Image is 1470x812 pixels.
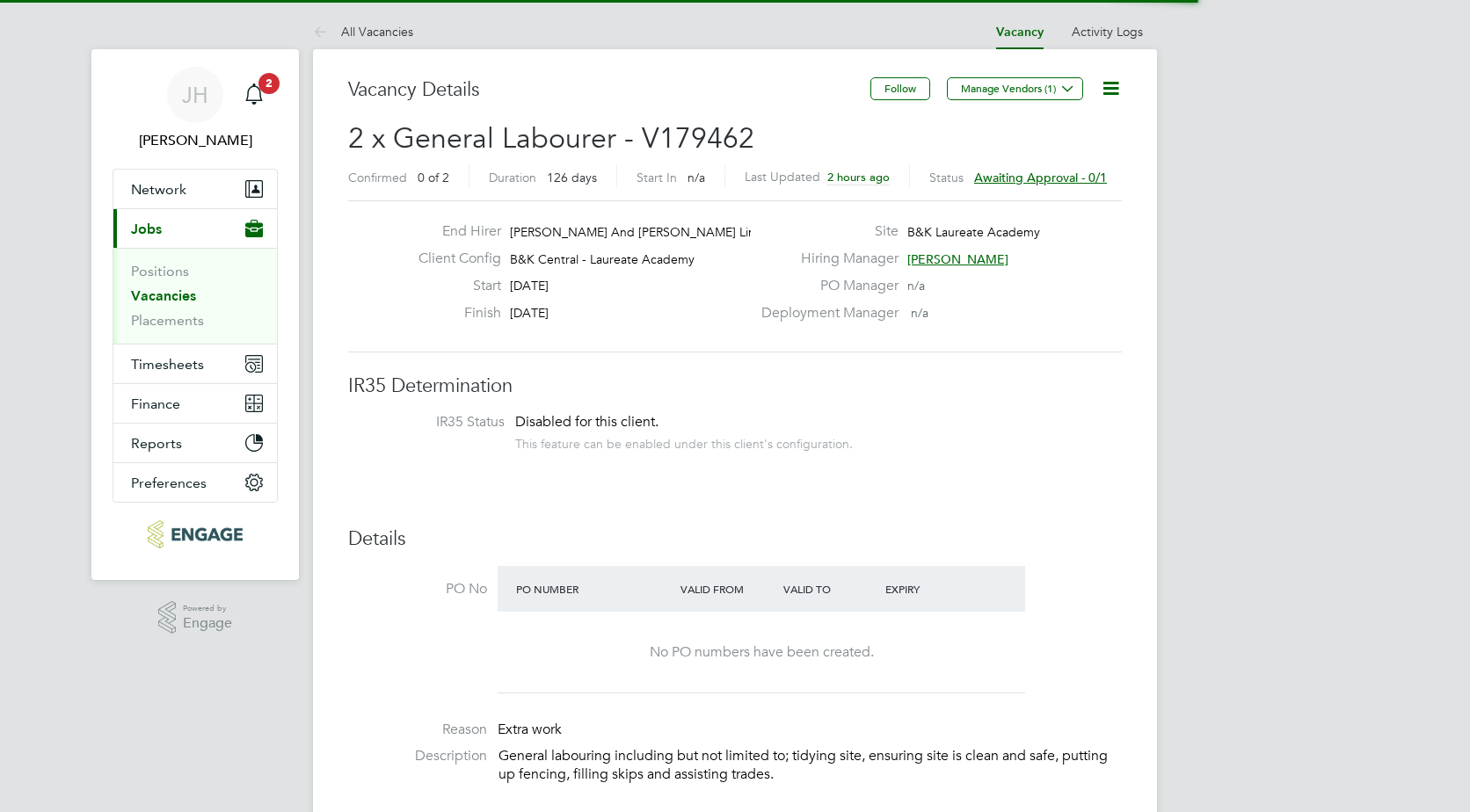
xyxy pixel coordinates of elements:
[907,251,1008,267] span: [PERSON_NAME]
[348,77,870,103] h3: Vacancy Details
[751,250,899,268] label: Hiring Manager
[113,67,278,151] a: JH[PERSON_NAME]
[404,222,501,241] label: End Hirer
[91,49,299,580] nav: Main navigation
[131,435,182,452] span: Reports
[974,170,1107,185] span: Awaiting approval - 0/1
[113,130,278,151] span: James Homer
[907,278,925,294] span: n/a
[827,170,890,185] span: 2 hours ago
[510,251,695,267] span: B&K Central - Laureate Academy
[113,520,278,548] a: Go to home page
[498,747,1122,784] p: General labouring including but not limited to; tidying site, ensuring site is clean and safe, pu...
[404,250,501,268] label: Client Config
[1072,24,1143,40] a: Activity Logs
[131,356,204,373] span: Timesheets
[676,573,779,605] div: Valid From
[131,395,180,412] span: Finance
[113,170,277,208] button: Network
[418,170,449,185] span: 0 of 2
[996,25,1044,40] a: Vacancy
[148,520,242,548] img: bandk-logo-retina.png
[348,747,487,765] label: Description
[947,77,1083,100] button: Manage Vendors (1)
[183,616,232,631] span: Engage
[547,170,597,185] span: 126 days
[911,305,928,321] span: n/a
[348,170,407,185] label: Confirmed
[751,277,899,295] label: PO Manager
[313,24,413,40] a: All Vacancies
[183,601,232,616] span: Powered by
[131,287,196,304] a: Vacancies
[510,305,549,321] span: [DATE]
[348,721,487,739] label: Reason
[258,73,280,94] span: 2
[515,643,1008,662] div: No PO numbers have been created.
[489,170,536,185] label: Duration
[870,77,930,100] button: Follow
[637,170,677,185] label: Start In
[113,424,277,462] button: Reports
[348,373,1122,399] h3: IR35 Determination
[113,384,277,423] button: Finance
[515,431,853,452] div: This feature can be enabled under this client's configuration.
[515,413,659,431] span: Disabled for this client.
[348,526,1122,552] h3: Details
[131,221,162,237] span: Jobs
[929,170,964,185] label: Status
[131,475,207,491] span: Preferences
[688,170,705,185] span: n/a
[113,344,277,383] button: Timesheets
[498,721,562,738] span: Extra work
[751,304,899,323] label: Deployment Manager
[510,224,781,240] span: [PERSON_NAME] And [PERSON_NAME] Limited
[404,277,501,295] label: Start
[745,169,820,185] label: Last Updated
[131,312,204,329] a: Placements
[881,573,984,605] div: Expiry
[113,463,277,502] button: Preferences
[158,601,233,634] a: Powered byEngage
[348,580,487,598] label: PO No
[512,573,676,605] div: PO Number
[113,248,277,344] div: Jobs
[751,222,899,241] label: Site
[237,67,272,123] a: 2
[113,209,277,248] button: Jobs
[510,278,549,294] span: [DATE]
[131,181,186,198] span: Network
[131,263,189,279] a: Positions
[366,413,505,431] label: IR35 Status
[348,121,754,156] span: 2 x General Labourer - V179462
[907,224,1040,240] span: B&K Laureate Academy
[779,573,882,605] div: Valid To
[404,304,501,323] label: Finish
[182,83,208,106] span: JH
